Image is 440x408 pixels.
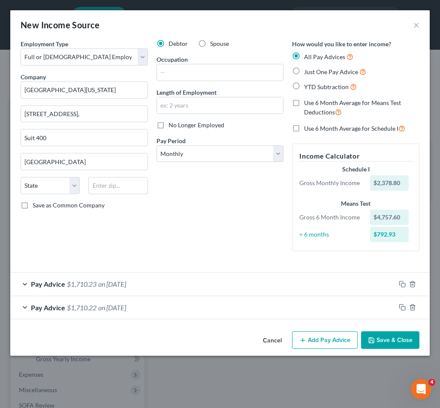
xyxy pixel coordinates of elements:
label: How would you like to enter income? [292,39,391,48]
span: Pay Advice [31,303,65,312]
span: Debtor [169,40,188,47]
span: on [DATE] [98,303,126,312]
div: $2,378.80 [370,175,409,191]
span: All Pay Advices [304,53,345,60]
span: $1,710.22 [67,303,96,312]
button: × [413,20,419,30]
span: Use 6 Month Average for Means Test Deductions [304,99,401,116]
span: Pay Advice [31,280,65,288]
span: Use 6 Month Average for Schedule I [304,125,398,132]
input: Enter address... [21,106,148,122]
button: Cancel [256,332,289,349]
span: Employment Type [21,40,68,48]
input: Search company by name... [21,81,148,99]
button: Save & Close [361,331,419,349]
div: $792.93 [370,227,409,242]
button: Add Pay Advice [292,331,358,349]
span: Spouse [210,40,229,47]
div: Schedule I [299,165,412,174]
input: -- [157,64,283,81]
span: $1,710.23 [67,280,96,288]
h5: Income Calculator [299,151,412,162]
span: Company [21,73,46,81]
div: New Income Source [21,19,100,31]
input: Enter city... [21,153,148,170]
span: No Longer Employed [169,121,224,129]
span: 4 [428,379,435,386]
input: Unit, Suite, etc... [21,129,148,146]
div: ÷ 6 months [295,230,366,239]
span: Pay Period [157,137,186,144]
div: $4,757.60 [370,210,409,225]
span: Just One Pay Advice [304,68,358,75]
span: Save as Common Company [33,201,105,209]
span: YTD Subtraction [304,83,349,90]
input: ex: 2 years [157,97,283,114]
span: on [DATE] [98,280,126,288]
label: Length of Employment [157,88,217,97]
label: Occupation [157,55,188,64]
iframe: Intercom live chat [411,379,431,399]
div: Means Test [299,199,412,208]
div: Gross 6 Month Income [295,213,366,222]
input: Enter zip... [88,177,148,194]
div: Gross Monthly Income [295,179,366,187]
